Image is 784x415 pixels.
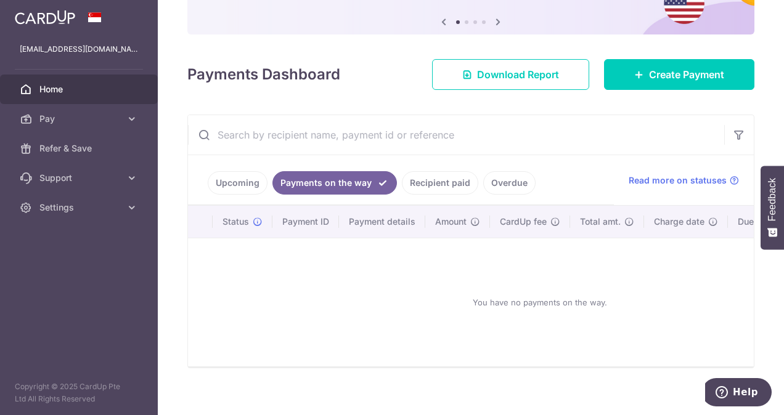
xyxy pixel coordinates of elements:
[767,178,778,221] span: Feedback
[187,63,340,86] h4: Payments Dashboard
[39,201,121,214] span: Settings
[223,216,249,228] span: Status
[629,174,727,187] span: Read more on statuses
[15,10,75,25] img: CardUp
[39,113,121,125] span: Pay
[477,67,559,82] span: Download Report
[272,171,397,195] a: Payments on the way
[188,115,724,155] input: Search by recipient name, payment id or reference
[604,59,754,90] a: Create Payment
[208,171,267,195] a: Upcoming
[339,206,425,238] th: Payment details
[761,166,784,249] button: Feedback - Show survey
[500,216,547,228] span: CardUp fee
[39,83,121,95] span: Home
[39,142,121,155] span: Refer & Save
[402,171,478,195] a: Recipient paid
[20,43,138,55] p: [EMAIL_ADDRESS][DOMAIN_NAME]
[435,216,467,228] span: Amount
[629,174,739,187] a: Read more on statuses
[39,172,121,184] span: Support
[580,216,621,228] span: Total amt.
[272,206,339,238] th: Payment ID
[432,59,589,90] a: Download Report
[705,378,772,409] iframe: Opens a widget where you can find more information
[483,171,536,195] a: Overdue
[649,67,724,82] span: Create Payment
[654,216,704,228] span: Charge date
[738,216,775,228] span: Due date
